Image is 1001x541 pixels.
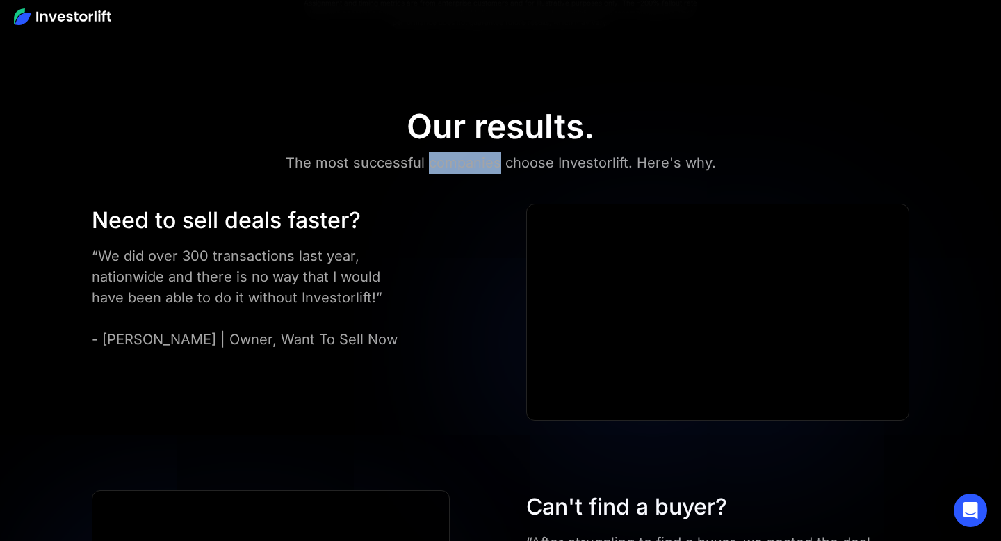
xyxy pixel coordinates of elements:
div: Our results. [407,106,594,147]
div: Open Intercom Messenger [954,494,987,527]
div: The most successful companies choose Investorlift. Here's why. [286,152,716,174]
div: Can't find a buyer? [526,490,870,524]
div: Need to sell deals faster? [92,204,414,237]
div: “We did over 300 transactions last year, nationwide and there is no way that I would have been ab... [92,245,414,350]
iframe: NICK PERRY [527,204,909,420]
